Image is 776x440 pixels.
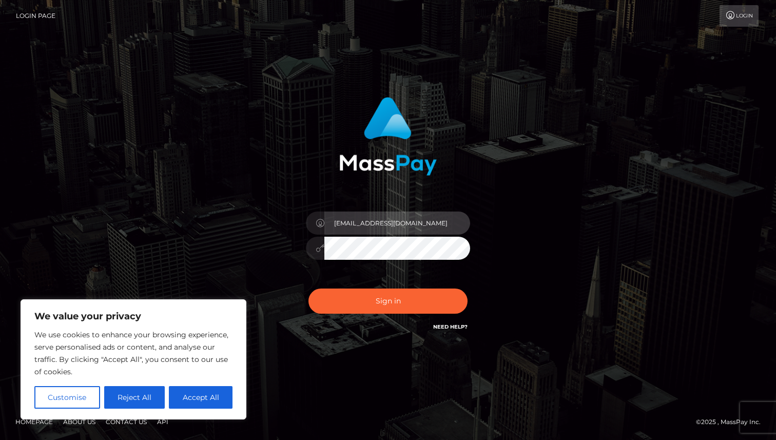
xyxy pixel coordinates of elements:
[433,323,468,330] a: Need Help?
[34,310,232,322] p: We value your privacy
[34,386,100,409] button: Customise
[21,299,246,419] div: We value your privacy
[153,414,172,430] a: API
[720,5,759,27] a: Login
[59,414,100,430] a: About Us
[104,386,165,409] button: Reject All
[324,212,470,235] input: Username...
[339,97,437,176] img: MassPay Login
[34,329,232,378] p: We use cookies to enhance your browsing experience, serve personalised ads or content, and analys...
[169,386,232,409] button: Accept All
[16,5,55,27] a: Login Page
[308,289,468,314] button: Sign in
[696,416,768,428] div: © 2025 , MassPay Inc.
[102,414,151,430] a: Contact Us
[11,414,57,430] a: Homepage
